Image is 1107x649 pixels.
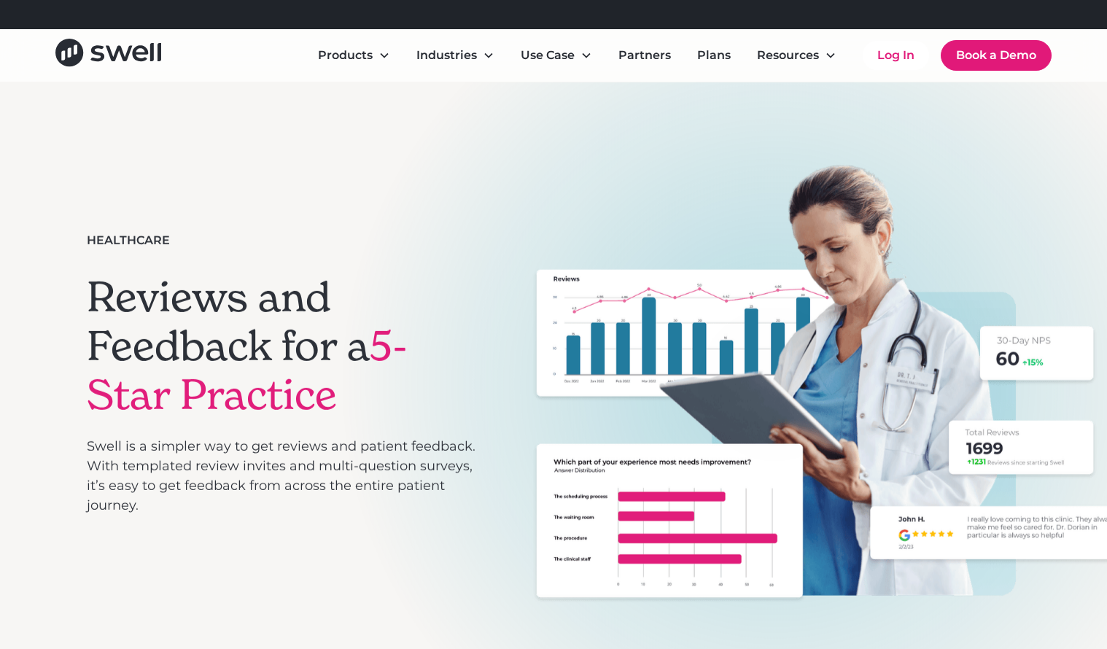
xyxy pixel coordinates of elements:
[607,41,683,70] a: Partners
[87,232,170,249] div: Healthcare
[87,320,408,421] span: 5-Star Practice
[416,47,477,64] div: Industries
[521,47,575,64] div: Use Case
[509,41,604,70] div: Use Case
[87,273,479,420] h1: Reviews and Feedback for a
[863,41,929,70] a: Log In
[87,437,479,516] p: Swell is a simpler way to get reviews and patient feedback. With templated review invites and mul...
[941,40,1052,71] a: Book a Demo
[745,41,848,70] div: Resources
[306,41,402,70] div: Products
[757,47,819,64] div: Resources
[318,47,373,64] div: Products
[685,41,742,70] a: Plans
[55,39,161,71] a: home
[405,41,506,70] div: Industries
